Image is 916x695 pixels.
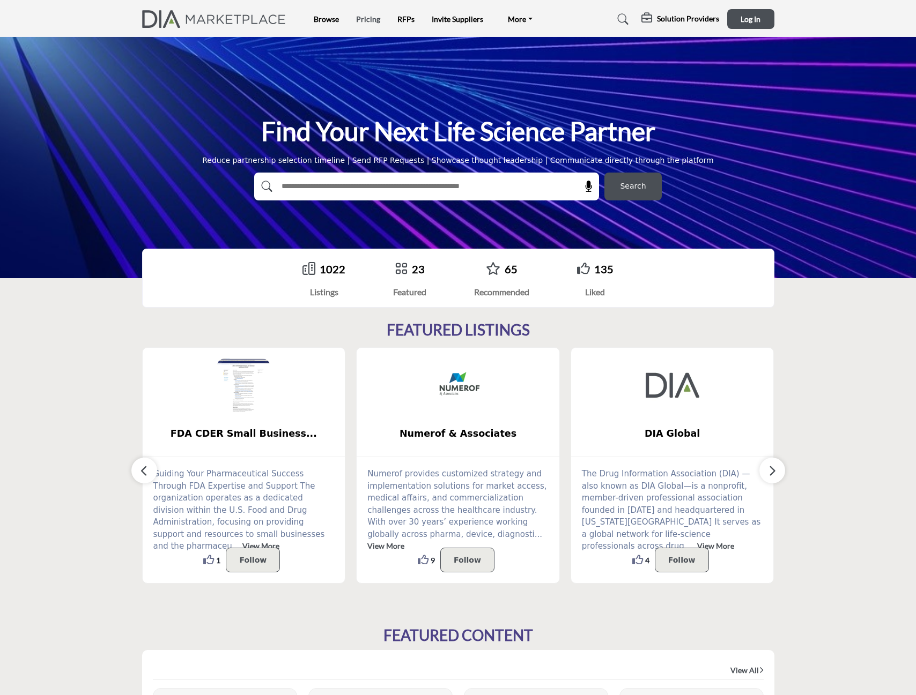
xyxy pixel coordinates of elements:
[620,181,646,192] span: Search
[582,468,763,552] p: The Drug Information Association (DIA) —also known as DIA Global—is a nonprofit, member-driven pr...
[587,420,758,448] b: DIA Global
[373,420,543,448] b: Numerof & Associates
[486,262,500,276] a: Go to Recommended
[687,541,695,551] span: ...
[302,286,345,298] div: Listings
[242,541,279,550] a: View More
[500,12,540,27] a: More
[397,14,415,24] a: RFPs
[657,14,719,24] h5: Solution Providers
[474,286,529,298] div: Recommended
[367,541,404,550] a: View More
[431,358,485,412] img: Numerof & Associates
[367,468,549,552] p: Numerof provides customized strategy and implementation solutions for market access, medical affa...
[697,541,734,550] a: View More
[587,427,758,440] span: DIA Global
[387,321,530,339] h2: FEATURED LISTINGS
[143,420,345,448] a: FDA CDER Small Business...
[535,529,542,539] span: ...
[607,11,636,28] a: Search
[604,173,662,200] button: Search
[142,10,292,28] img: Site Logo
[357,420,559,448] a: Numerof & Associates
[226,548,280,572] button: Follow
[655,548,709,572] button: Follow
[412,263,425,275] a: 23
[239,554,267,566] p: Follow
[216,555,220,566] span: 1
[668,554,696,566] p: Follow
[571,420,774,448] a: DIA Global
[645,555,649,566] span: 4
[395,262,408,276] a: Go to Featured
[202,155,714,166] div: Reduce partnership selection timeline | Send RFP Requests | Showcase thought leadership | Communi...
[577,262,590,275] i: Go to Liked
[432,14,483,24] a: Invite Suppliers
[741,14,760,24] span: Log In
[641,13,719,26] div: Solution Providers
[232,541,240,551] span: ...
[594,263,614,275] a: 135
[159,427,329,440] span: FDA CDER Small Business...
[393,286,426,298] div: Featured
[153,468,335,552] p: Guiding Your Pharmaceutical Success Through FDA Expertise and Support The organization operates a...
[217,358,270,412] img: FDA CDER Small Business and Industry Assistance (SBIA)
[730,665,764,676] a: View All
[320,263,345,275] a: 1022
[314,14,339,24] a: Browse
[373,427,543,440] span: Numerof & Associates
[440,548,494,572] button: Follow
[261,115,655,148] h1: Find Your Next Life Science Partner
[727,9,774,29] button: Log In
[505,263,518,275] a: 65
[646,358,699,412] img: DIA Global
[577,286,614,298] div: Liked
[159,420,329,448] b: FDA CDER Small Business and Industry Assistance (SBIA)
[383,626,533,645] h2: FEATURED CONTENT
[454,554,481,566] p: Follow
[356,14,380,24] a: Pricing
[431,555,435,566] span: 9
